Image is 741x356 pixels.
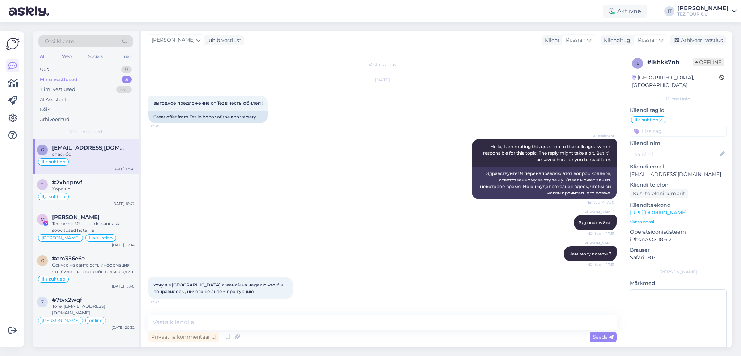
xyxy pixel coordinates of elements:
[40,96,67,103] div: AI Assistent
[41,147,44,152] span: g
[630,181,727,189] p: Kliendi telefon
[40,66,49,73] div: Uus
[569,251,611,256] span: Чем могу помочь?
[89,236,113,240] span: Ilja suhtleb
[45,38,74,45] span: Otsi kliente
[204,37,241,44] div: juhib vestlust
[670,35,726,45] div: Arhiveeri vestlus
[630,246,727,254] p: Brauser
[38,52,47,61] div: All
[664,6,674,16] div: IT
[151,300,178,305] span: 17:32
[579,220,611,225] span: Здравствуйте!
[42,160,65,164] span: Ilja suhtleb
[630,171,727,178] p: [EMAIL_ADDRESS][DOMAIN_NAME]
[677,5,737,17] a: [PERSON_NAME]TEZ TOUR OÜ
[630,96,727,102] div: Kliendi info
[69,129,102,135] span: Minu vestlused
[118,52,133,61] div: Email
[693,58,724,66] span: Offline
[148,62,617,68] div: Vestlus algas
[630,139,727,147] p: Kliendi nimi
[638,36,657,44] span: Russian
[116,86,132,93] div: 99+
[632,74,719,89] div: [GEOGRAPHIC_DATA], [GEOGRAPHIC_DATA]
[121,66,132,73] div: 0
[41,258,44,263] span: c
[587,262,614,267] span: Nähtud ✓ 17:31
[40,106,50,113] div: Kõik
[52,179,82,186] span: #2xbopnvf
[630,280,727,287] p: Märkmed
[40,76,77,83] div: Minu vestlused
[52,145,127,151] span: gavasto@mail.ru
[630,269,727,275] div: [PERSON_NAME]
[601,37,632,44] div: Klienditugi
[630,209,687,216] a: [URL][DOMAIN_NAME]
[566,36,585,44] span: Russian
[52,214,99,221] span: Meelis Stroo
[52,297,82,303] span: #7tvx2wqf
[630,126,727,137] input: Lisa tag
[148,332,219,342] div: Privaatne kommentaar
[89,318,102,323] span: online
[112,284,135,289] div: [DATE] 13:40
[152,36,195,44] span: [PERSON_NAME]
[42,236,80,240] span: [PERSON_NAME]
[587,133,614,139] span: AI Assistent
[583,240,614,246] span: [PERSON_NAME]
[112,242,135,248] div: [DATE] 15:04
[586,200,614,205] span: Nähtud ✓ 17:30
[52,255,85,262] span: #cm356e6e
[630,254,727,261] p: Safari 18.6
[122,76,132,83] div: 5
[630,236,727,243] p: iPhone OS 18.6.2
[636,60,639,66] span: l
[52,221,135,234] div: Teeme nii. Võib juurde panna ka soovitused hotellile
[60,52,73,61] div: Web
[472,167,617,199] div: Здравствуйте! Я перенаправляю этот вопрос коллеге, ответственному за эту тему. Ответ может занять...
[112,166,135,172] div: [DATE] 17:30
[86,52,104,61] div: Socials
[42,194,65,199] span: Ilja suhtleb
[6,37,20,51] img: Askly Logo
[111,325,135,330] div: [DATE] 20:32
[677,11,729,17] div: TEZ TOUR OÜ
[41,299,44,305] span: 7
[635,118,658,122] span: Ilja suhtleb
[153,100,263,106] span: выгодное предложение от Tez в честь юбилея !
[630,189,688,198] div: Küsi telefoninumbrit
[42,318,80,323] span: [PERSON_NAME]
[40,86,75,93] div: Tiimi vestlused
[593,334,614,340] span: Saada
[630,201,727,209] p: Klienditeekond
[40,116,69,123] div: Arhiveeritud
[148,111,268,123] div: Great offer from Tez in honor of the anniversary!
[630,106,727,114] p: Kliendi tag'id
[148,77,617,83] div: [DATE]
[52,262,135,275] div: Сейчас на сайте есть информация, что билет на этот рейс только один.
[647,58,693,67] div: # lkhkk7nh
[630,219,727,225] p: Vaata edasi ...
[583,209,614,215] span: [PERSON_NAME]
[112,201,135,206] div: [DATE] 16:42
[153,282,284,294] span: хочу в в [GEOGRAPHIC_DATA] с женой на неделю что бы понравилось , ничего не знаем про турцию
[677,5,729,11] div: [PERSON_NAME]
[630,163,727,171] p: Kliendi email
[151,123,178,129] span: 17:30
[41,217,45,222] span: M
[41,182,44,187] span: 2
[52,151,135,158] div: спасибо!
[542,37,560,44] div: Klient
[483,144,613,162] span: Hello, I am routing this question to the colleague who is responsible for this topic. The reply m...
[630,150,718,158] input: Lisa nimi
[630,228,727,236] p: Operatsioonisüsteem
[52,186,135,192] div: Хорошо
[603,5,647,18] div: Aktiivne
[52,303,135,316] div: Tore. [EMAIL_ADDRESS][DOMAIN_NAME]
[42,277,65,281] span: Ilja suhtleb
[587,231,614,236] span: Nähtud ✓ 17:31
